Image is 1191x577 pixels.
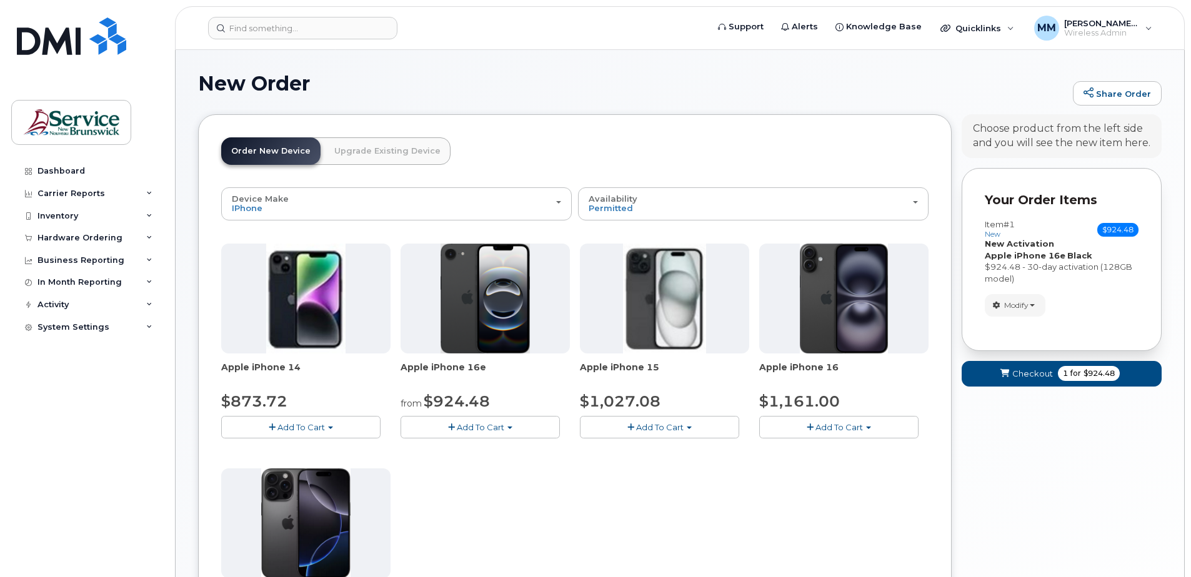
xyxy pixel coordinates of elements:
[985,250,1065,260] strong: Apple iPhone 16e
[985,191,1139,209] p: Your Order Items
[232,203,262,213] span: iPhone
[759,416,919,438] button: Add To Cart
[1067,250,1092,260] strong: Black
[1084,368,1115,379] span: $924.48
[221,137,321,165] a: Order New Device
[580,392,660,410] span: $1,027.08
[815,422,863,432] span: Add To Cart
[800,244,888,353] img: iphone_16_plus.png
[636,422,684,432] span: Add To Cart
[441,244,531,353] img: iphone16e.png
[1097,223,1139,237] span: $924.48
[266,244,346,353] img: iphone14.jpg
[324,137,451,165] a: Upgrade Existing Device
[578,187,929,220] button: Availability Permitted
[401,398,422,409] small: from
[1068,368,1084,379] span: for
[589,203,633,213] span: Permitted
[623,244,706,353] img: iphone15.jpg
[985,294,1045,316] button: Modify
[221,361,391,386] div: Apple iPhone 14
[232,194,289,204] span: Device Make
[221,187,572,220] button: Device Make iPhone
[221,416,381,438] button: Add To Cart
[424,392,490,410] span: $924.48
[973,122,1150,150] div: Choose product from the left side and you will see the new item here.
[580,416,739,438] button: Add To Cart
[1063,368,1068,379] span: 1
[277,422,325,432] span: Add To Cart
[962,361,1162,387] button: Checkout 1 for $924.48
[589,194,637,204] span: Availability
[457,422,504,432] span: Add To Cart
[401,416,560,438] button: Add To Cart
[1004,300,1029,311] span: Modify
[221,392,287,410] span: $873.72
[985,220,1015,238] h3: Item
[985,239,1054,249] strong: New Activation
[759,392,840,410] span: $1,161.00
[1073,81,1162,106] a: Share Order
[759,361,929,386] div: Apple iPhone 16
[198,72,1067,94] h1: New Order
[985,261,1139,284] div: $924.48 - 30-day activation (128GB model)
[401,361,570,386] div: Apple iPhone 16e
[1012,368,1053,380] span: Checkout
[985,230,1000,239] small: new
[1004,219,1015,229] span: #1
[580,361,749,386] div: Apple iPhone 15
